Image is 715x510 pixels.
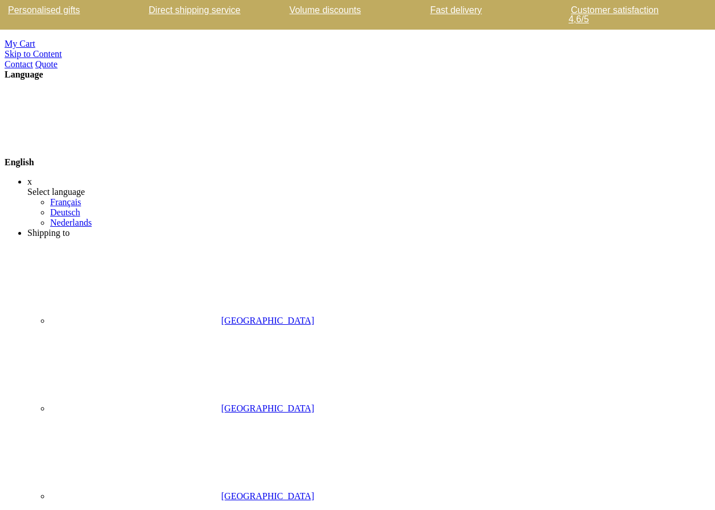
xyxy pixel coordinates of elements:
[6,6,117,15] a: Personalised gifts
[5,157,34,167] span: English
[50,207,80,217] a: Deutsch
[35,59,58,69] a: Quote
[50,491,314,501] a: [GEOGRAPHIC_DATA]
[27,228,710,238] div: Shipping to
[27,187,710,197] div: Select language
[5,49,62,59] a: Skip to Content
[50,403,314,413] a: [GEOGRAPHIC_DATA]
[428,6,539,15] a: Fast delivery
[287,6,399,15] a: Volume discounts
[568,6,680,24] a: Customer satisfaction 4,6/5
[50,197,81,207] a: Français
[5,59,33,69] a: Contact
[5,39,35,48] a: My Cart
[5,70,43,79] span: Language
[50,316,314,325] a: [GEOGRAPHIC_DATA]
[147,6,258,15] a: Direct shipping service
[50,218,92,227] a: Nederlands
[27,177,710,187] div: x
